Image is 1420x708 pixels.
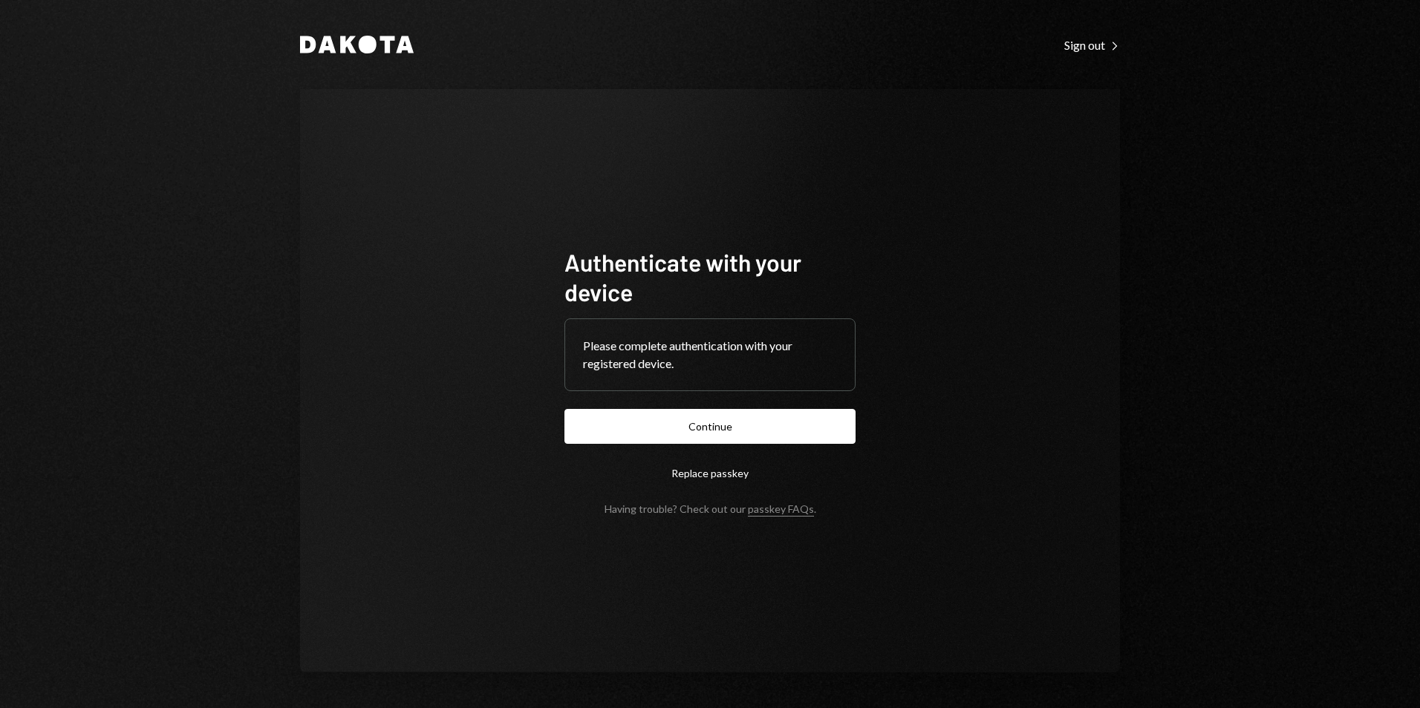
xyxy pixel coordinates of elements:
[564,247,856,307] h1: Authenticate with your device
[564,409,856,444] button: Continue
[605,502,816,515] div: Having trouble? Check out our .
[1064,38,1120,53] div: Sign out
[1064,36,1120,53] a: Sign out
[564,456,856,491] button: Replace passkey
[748,502,814,517] a: passkey FAQs
[583,337,837,373] div: Please complete authentication with your registered device.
